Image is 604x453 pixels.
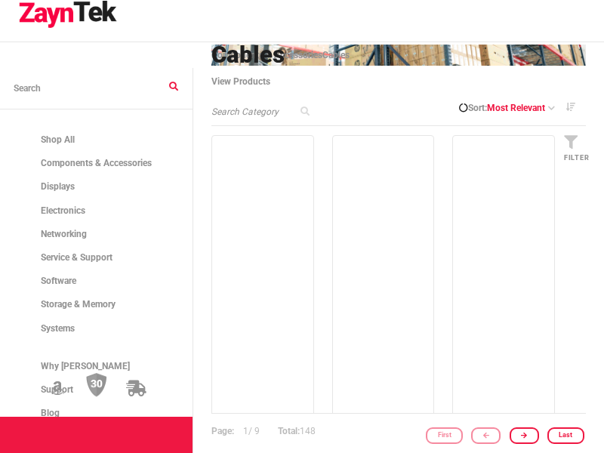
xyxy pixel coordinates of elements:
span: Service & Support [41,252,112,263]
span: Shop All [41,134,75,145]
span: Software [41,276,76,286]
a: Descending [555,98,586,116]
span: 1 [243,426,248,436]
h1: Cables [211,45,586,66]
p: Filter [564,152,577,165]
a: Components & Accessories [14,152,179,175]
a: Electronics [14,199,179,223]
a: Displays [14,175,179,199]
span: Electronics [41,205,85,216]
a: Shop All [14,128,179,152]
span: Most Relevant [487,103,545,113]
a: Sort: [468,101,555,116]
input: Search Category [211,105,315,119]
span: Systems [41,323,75,334]
a: Why [PERSON_NAME] [14,355,179,378]
span: Displays [41,181,75,192]
img: 30 Day Return Policy [86,372,107,398]
a: Systems [14,317,179,341]
p: / 9 [211,414,269,448]
a: Software [14,270,179,293]
span: Storage & Memory [41,299,116,310]
a: Storage & Memory [14,293,179,316]
span: Networking [41,229,87,239]
img: logo [18,1,118,28]
span: Components & Accessories [41,158,152,168]
a: Networking [14,223,179,246]
a: Last [547,427,584,444]
a: View Products [211,75,281,89]
strong: Page: [211,426,234,436]
p: 148 [269,414,325,448]
a: Service & Support [14,246,179,270]
span: Why [PERSON_NAME] [41,361,130,371]
strong: Total: [278,426,300,436]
